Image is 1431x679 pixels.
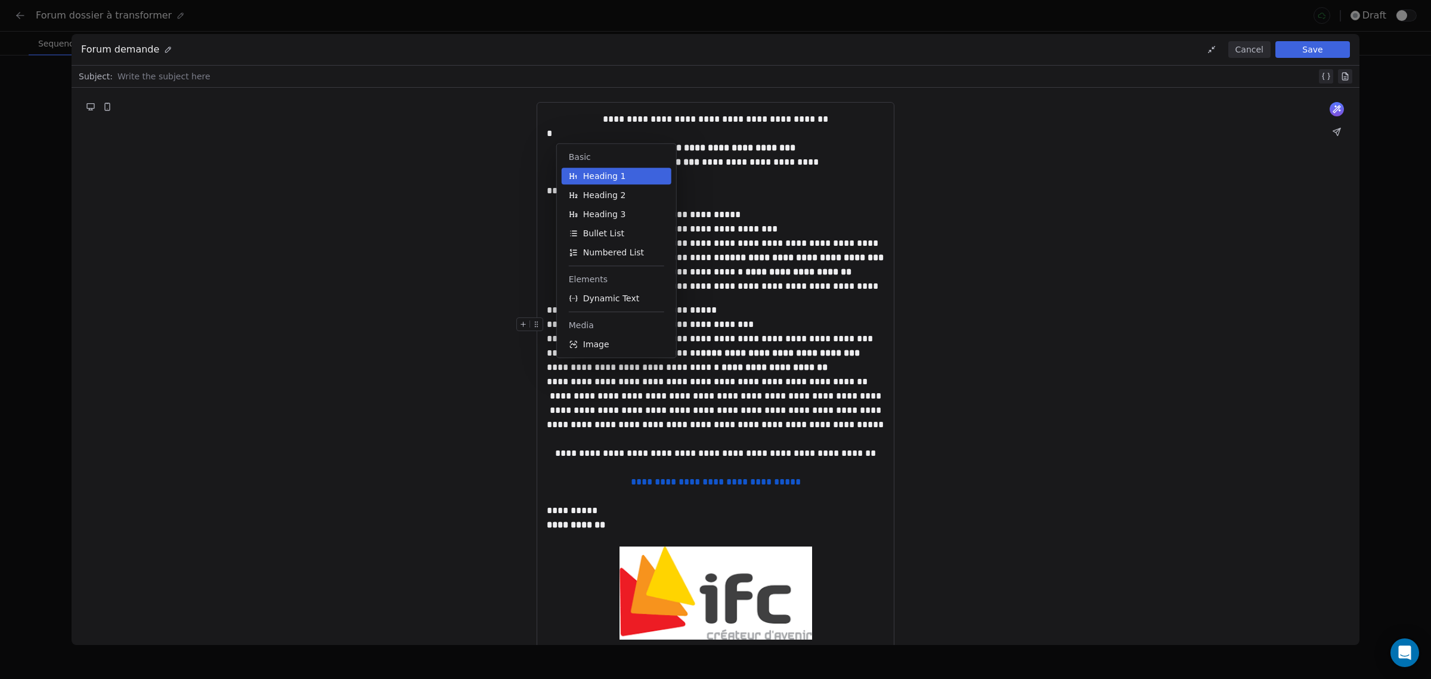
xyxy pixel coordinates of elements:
[1275,41,1350,58] button: Save
[562,336,671,353] button: Image
[562,290,671,307] button: Dynamic Text
[562,225,671,242] button: Bullet List
[583,338,609,350] span: Image
[562,187,671,203] button: Heading 2
[1228,41,1271,58] button: Cancel
[81,42,159,57] span: Forum demande
[583,189,626,201] span: Heading 2
[562,244,671,261] button: Numbered List
[569,273,664,285] span: Elements
[583,208,626,220] span: Heading 3
[569,319,664,331] span: Media
[583,292,640,304] span: Dynamic Text
[569,151,664,163] span: Basic
[583,227,624,239] span: Bullet List
[79,70,113,86] span: Subject:
[562,168,671,184] button: Heading 1
[583,170,626,182] span: Heading 1
[562,206,671,223] button: Heading 3
[583,246,644,258] span: Numbered List
[1390,638,1419,667] div: Open Intercom Messenger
